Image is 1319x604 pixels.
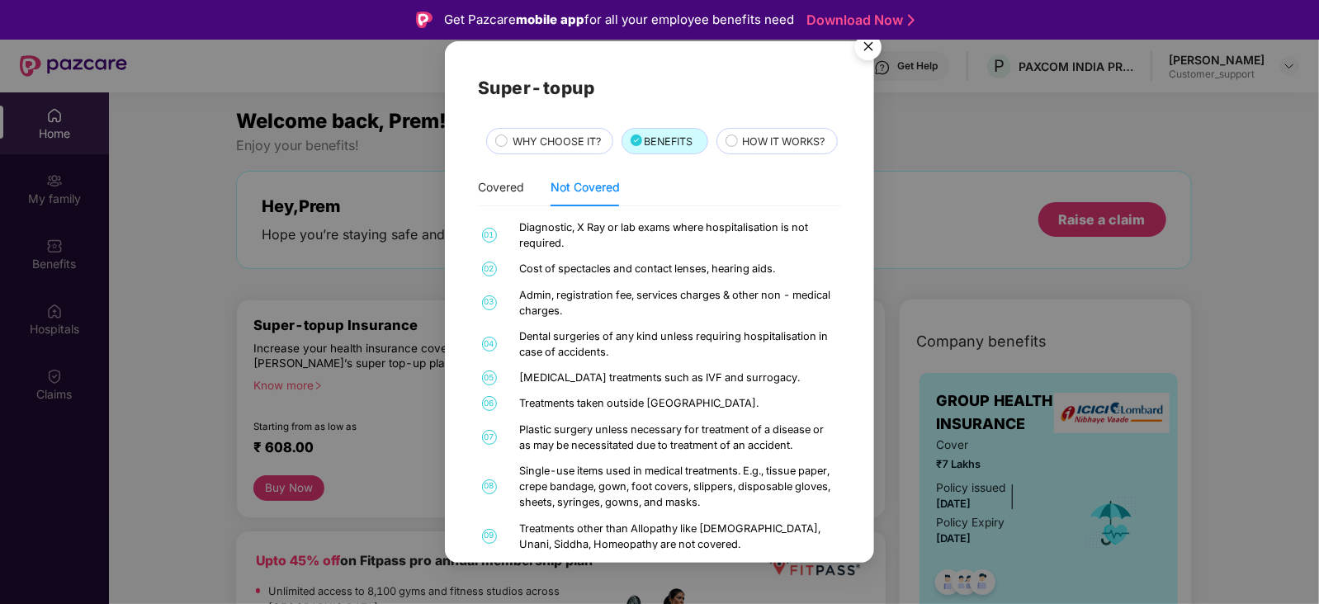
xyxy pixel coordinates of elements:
img: Stroke [908,12,915,29]
img: svg+xml;base64,PHN2ZyB4bWxucz0iaHR0cDovL3d3dy53My5vcmcvMjAwMC9zdmciIHdpZHRoPSI1NiIgaGVpZ2h0PSI1Ni... [845,26,891,73]
span: 07 [482,430,497,445]
strong: mobile app [516,12,584,27]
span: 04 [482,337,497,352]
span: 09 [482,529,497,544]
div: Plastic surgery unless necessary for treatment of a disease or as may be necessitated due to trea... [519,422,837,453]
a: Download Now [806,12,910,29]
span: 01 [482,228,497,243]
div: Single-use items used in medical treatments. E.g., tissue paper, crepe bandage, gown, foot covers... [519,463,837,511]
div: Get Pazcare for all your employee benefits need [444,10,794,30]
span: WHY CHOOSE IT? [513,134,601,150]
div: Cost of spectacles and contact lenses, hearing aids. [519,261,837,276]
div: Admin, registration fee, services charges & other non - medical charges. [519,287,837,319]
span: HOW IT WORKS? [743,134,825,150]
div: Not Covered [551,178,620,196]
div: Dental surgeries of any kind unless requiring hospitalisation in case of accidents. [519,328,837,360]
button: Close [845,26,890,70]
div: Treatments other than Allopathy like [DEMOGRAPHIC_DATA], Unani, Siddha, Homeopathy are not covered. [519,521,837,552]
div: Treatments taken outside [GEOGRAPHIC_DATA]. [519,395,837,411]
h2: Super-topup [478,74,841,101]
span: 05 [482,370,497,385]
div: Covered [478,178,524,196]
span: BENEFITS [645,134,693,150]
div: Diagnostic, X Ray or lab exams where hospitalisation is not required. [519,219,837,251]
span: 08 [482,479,497,494]
span: 06 [482,396,497,411]
div: [MEDICAL_DATA] treatments such as IVF and surrogacy. [519,370,837,385]
span: 02 [482,262,497,276]
img: Logo [416,12,433,28]
span: 03 [482,295,497,310]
